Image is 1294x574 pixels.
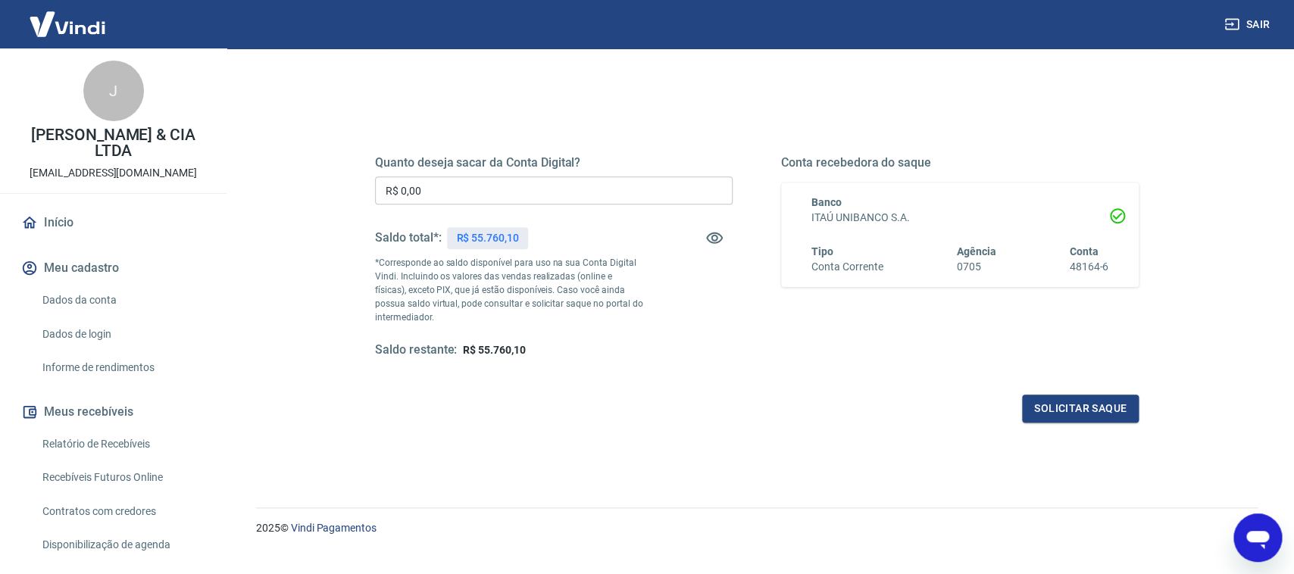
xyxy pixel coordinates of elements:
h6: 0705 [957,259,996,275]
h5: Saldo total*: [375,230,441,245]
button: Sair [1221,11,1276,39]
a: Informe de rendimentos [36,352,208,383]
a: Início [18,206,208,239]
a: Relatório de Recebíveis [36,429,208,460]
button: Meus recebíveis [18,395,208,429]
span: Tipo [811,245,833,257]
h5: Saldo restante: [375,342,457,358]
p: 2025 © [256,520,1258,536]
a: Recebíveis Futuros Online [36,462,208,493]
p: *Corresponde ao saldo disponível para uso na sua Conta Digital Vindi. Incluindo os valores das ve... [375,256,643,324]
span: R$ 55.760,10 [463,344,525,356]
img: Vindi [18,1,117,47]
h5: Conta recebedora do saque [781,155,1139,170]
h6: 48164-6 [1069,259,1108,275]
a: Disponibilização de agenda [36,529,208,560]
a: Dados da conta [36,285,208,316]
span: Conta [1069,245,1098,257]
button: Solicitar saque [1022,395,1139,423]
a: Contratos com credores [36,496,208,527]
p: [EMAIL_ADDRESS][DOMAIN_NAME] [30,165,197,181]
p: R$ 55.760,10 [456,230,518,246]
span: Agência [957,245,996,257]
span: Banco [811,196,842,208]
iframe: Botão para abrir a janela de mensagens [1233,513,1282,562]
button: Meu cadastro [18,251,208,285]
h5: Quanto deseja sacar da Conta Digital? [375,155,733,170]
a: Dados de login [36,319,208,350]
a: Vindi Pagamentos [291,522,377,534]
h6: ITAÚ UNIBANCO S.A. [811,210,1108,226]
h6: Conta Corrente [811,259,883,275]
p: [PERSON_NAME] & CIA LTDA [12,127,214,159]
div: J [83,61,144,121]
